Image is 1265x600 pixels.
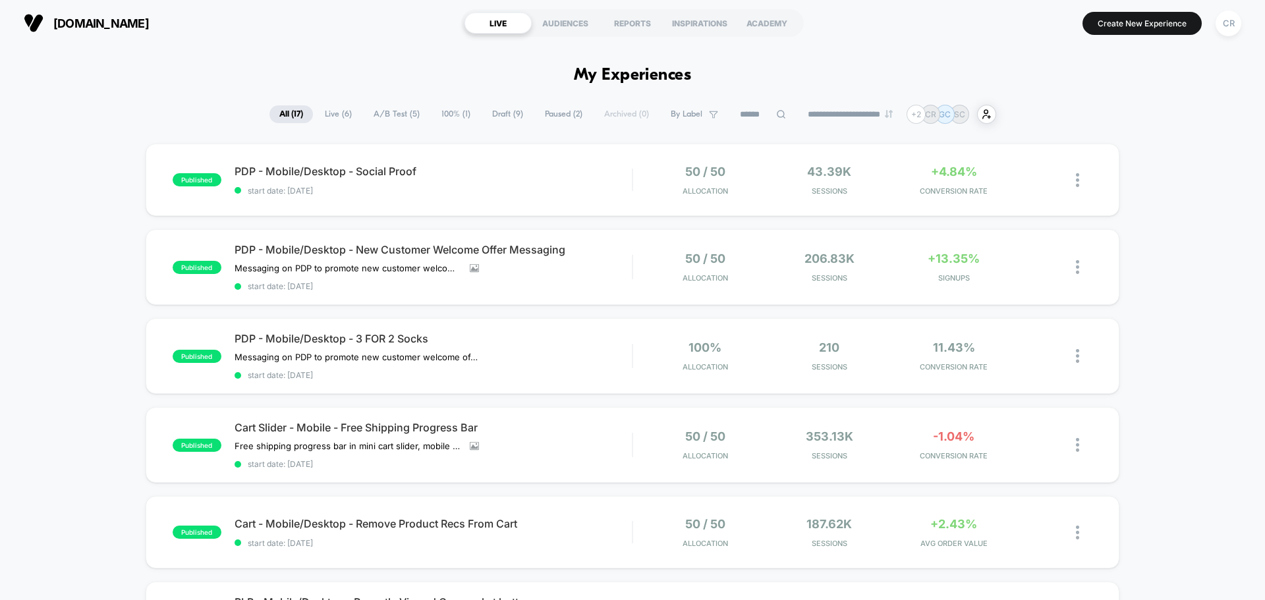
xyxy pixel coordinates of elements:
[235,421,632,434] span: Cart Slider - Mobile - Free Shipping Progress Bar
[235,352,479,362] span: Messaging on PDP to promote new customer welcome offer, this only shows to users who have not pur...
[235,517,632,530] span: Cart - Mobile/Desktop - Remove Product Recs From Cart
[432,105,480,123] span: 100% ( 1 )
[689,341,721,354] span: 100%
[235,332,632,345] span: PDP - Mobile/Desktop - 3 FOR 2 Socks
[173,526,221,539] span: published
[895,273,1013,283] span: SIGNUPS
[954,109,965,119] p: SC
[683,362,728,371] span: Allocation
[235,538,632,548] span: start date: [DATE]
[1076,526,1079,539] img: close
[574,66,692,85] h1: My Experiences
[683,273,728,283] span: Allocation
[464,13,532,34] div: LIVE
[173,350,221,363] span: published
[20,13,153,34] button: [DOMAIN_NAME]
[173,173,221,186] span: published
[235,441,460,451] span: Free shipping progress bar in mini cart slider, mobile only
[235,165,632,178] span: PDP - Mobile/Desktop - Social Proof
[364,105,430,123] span: A/B Test ( 5 )
[1212,10,1245,37] button: CR
[482,105,533,123] span: Draft ( 9 )
[535,105,592,123] span: Paused ( 2 )
[53,16,149,30] span: [DOMAIN_NAME]
[235,370,632,380] span: start date: [DATE]
[806,429,853,443] span: 353.13k
[24,13,43,33] img: Visually logo
[671,109,702,119] span: By Label
[804,252,855,265] span: 206.83k
[1076,349,1079,363] img: close
[771,186,889,196] span: Sessions
[928,252,980,265] span: +13.35%
[666,13,733,34] div: INSPIRATIONS
[1216,11,1241,36] div: CR
[685,429,725,443] span: 50 / 50
[939,109,951,119] p: GC
[235,186,632,196] span: start date: [DATE]
[683,539,728,548] span: Allocation
[683,451,728,460] span: Allocation
[771,451,889,460] span: Sessions
[771,362,889,371] span: Sessions
[895,362,1013,371] span: CONVERSION RATE
[933,429,974,443] span: -1.04%
[685,165,725,178] span: 50 / 50
[173,261,221,274] span: published
[315,105,362,123] span: Live ( 6 )
[269,105,313,123] span: All ( 17 )
[807,165,851,178] span: 43.39k
[235,243,632,256] span: PDP - Mobile/Desktop - New Customer Welcome Offer Messaging
[895,451,1013,460] span: CONVERSION RATE
[933,341,975,354] span: 11.43%
[685,517,725,531] span: 50 / 50
[235,263,460,273] span: Messaging on PDP to promote new customer welcome offer, this only shows to users who have not pur...
[771,273,889,283] span: Sessions
[931,165,977,178] span: +4.84%
[235,281,632,291] span: start date: [DATE]
[685,252,725,265] span: 50 / 50
[1082,12,1202,35] button: Create New Experience
[930,517,977,531] span: +2.43%
[235,459,632,469] span: start date: [DATE]
[819,341,839,354] span: 210
[1076,173,1079,187] img: close
[173,439,221,452] span: published
[683,186,728,196] span: Allocation
[907,105,926,124] div: + 2
[895,539,1013,548] span: AVG ORDER VALUE
[925,109,936,119] p: CR
[895,186,1013,196] span: CONVERSION RATE
[806,517,852,531] span: 187.62k
[733,13,801,34] div: ACADEMY
[1076,260,1079,274] img: close
[532,13,599,34] div: AUDIENCES
[771,539,889,548] span: Sessions
[599,13,666,34] div: REPORTS
[885,110,893,118] img: end
[1076,438,1079,452] img: close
